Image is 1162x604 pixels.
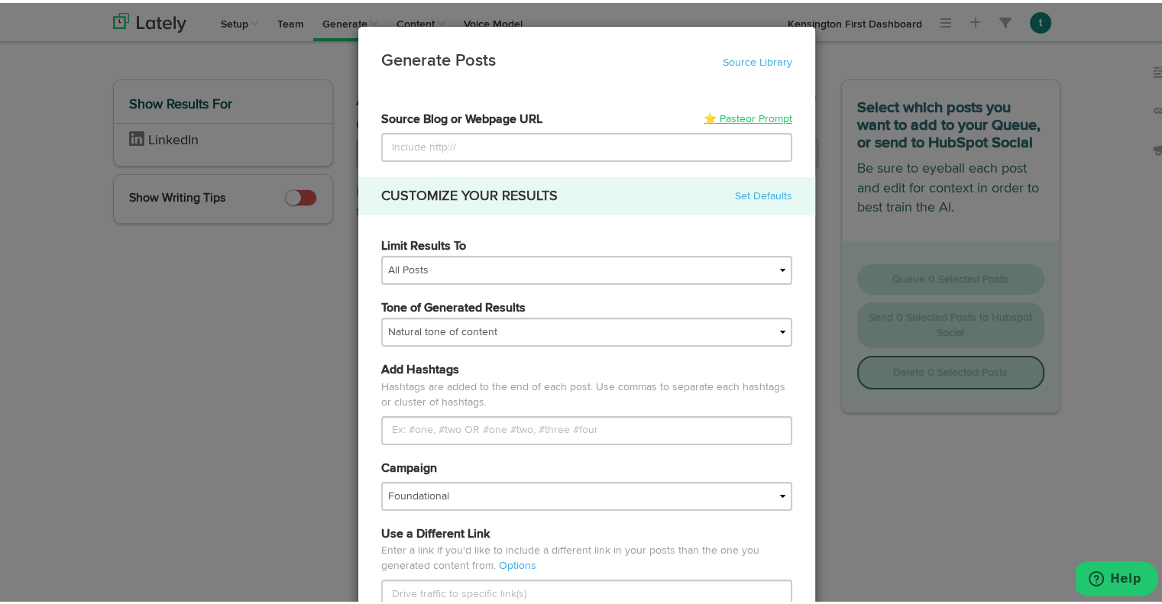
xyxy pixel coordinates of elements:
a: Options [499,557,536,568]
a: Set Defaults [735,186,792,201]
span: Hashtags are added to the end of each post. Use commas to separate each hashtags or cluster of ha... [381,376,792,413]
h4: CUSTOMIZE YOUR RESULTS [381,186,558,201]
label: Limit Results To [381,235,466,253]
span: Use a Different Link [381,525,490,538]
label: Add Hashtags [381,359,459,376]
iframe: Opens a widget where you can find more information [1076,558,1158,596]
input: Ex: #one, #two OR #one #two, #three #four [381,413,792,442]
input: Include http:// [381,130,792,159]
label: Source Blog or Webpage URL [381,108,542,126]
a: ⭐ Paste [704,108,792,124]
label: Campaign [381,457,437,475]
label: Tone of Generated Results [381,297,526,315]
strong: Generate Posts [381,50,496,66]
span: or Prompt [746,111,792,121]
a: Source Library [723,54,792,65]
span: Enter a link if you'd like to include a different link in your posts than the one you generated c... [381,542,759,568]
